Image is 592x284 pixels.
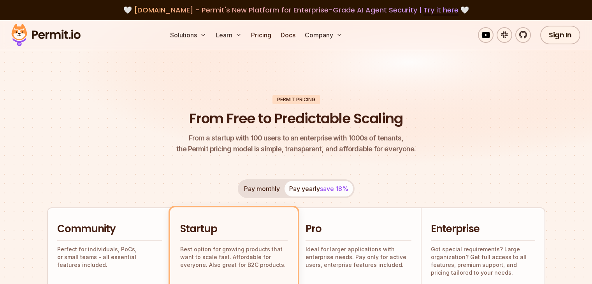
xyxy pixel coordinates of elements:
p: Got special requirements? Large organization? Get full access to all features, premium support, a... [431,245,535,277]
div: Permit Pricing [272,95,320,104]
h2: Pro [306,222,411,236]
button: Solutions [167,27,209,43]
button: Learn [213,27,245,43]
span: From a startup with 100 users to an enterprise with 1000s of tenants, [176,133,416,144]
h1: From Free to Predictable Scaling [189,109,403,128]
button: Company [302,27,346,43]
p: Best option for growing products that want to scale fast. Affordable for everyone. Also great for... [180,245,288,269]
p: Perfect for individuals, PoCs, or small teams - all essential features included. [57,245,162,269]
a: Pricing [248,27,274,43]
a: Try it here [423,5,458,15]
a: Sign In [540,26,580,44]
h2: Enterprise [431,222,535,236]
span: [DOMAIN_NAME] - Permit's New Platform for Enterprise-Grade AI Agent Security | [134,5,458,15]
a: Docs [278,27,299,43]
p: the Permit pricing model is simple, transparent, and affordable for everyone. [176,133,416,154]
h2: Startup [180,222,288,236]
button: Pay monthly [239,181,285,196]
div: 🤍 🤍 [19,5,573,16]
h2: Community [57,222,162,236]
img: Permit logo [8,22,84,48]
p: Ideal for larger applications with enterprise needs. Pay only for active users, enterprise featur... [306,245,411,269]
